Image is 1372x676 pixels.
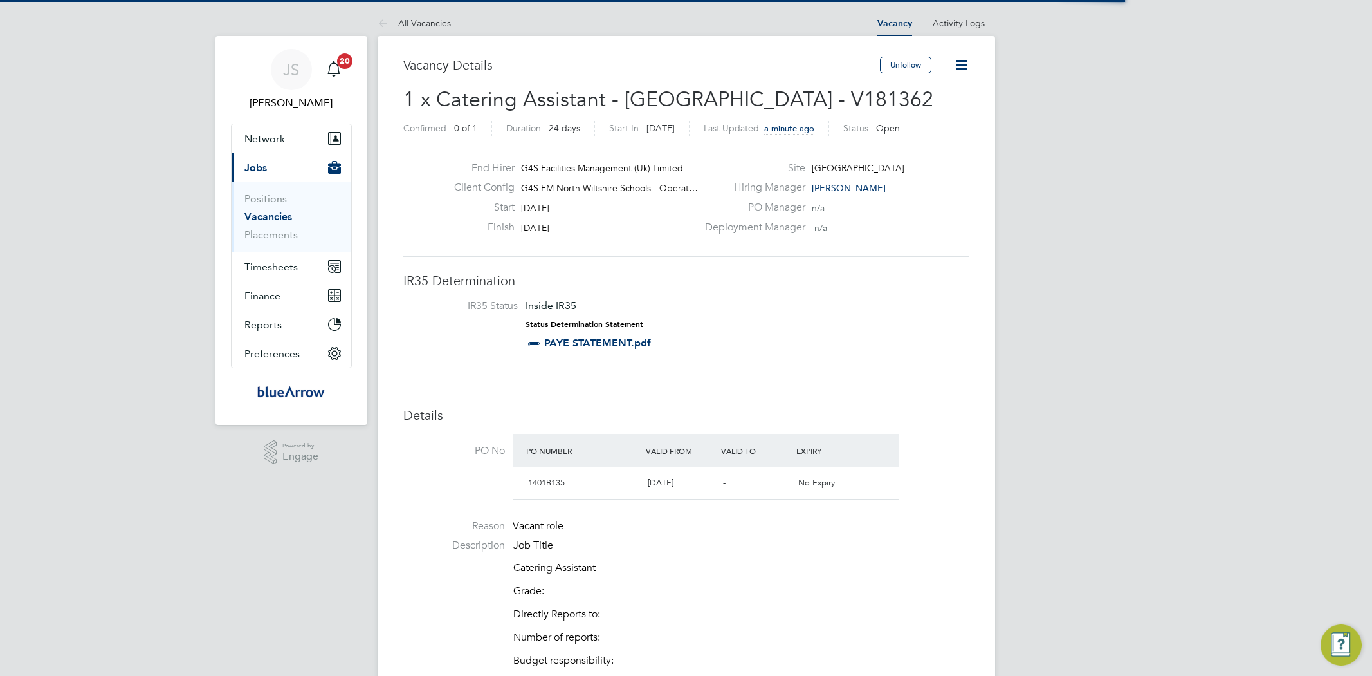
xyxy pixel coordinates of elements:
span: [GEOGRAPHIC_DATA] [812,162,904,174]
span: Powered by [282,440,318,451]
button: Finance [232,281,351,310]
a: 20 [321,49,347,90]
div: Expiry [793,439,868,462]
span: Jobs [244,162,267,174]
button: Network [232,124,351,153]
span: Vacant role [513,520,563,532]
label: Start [444,201,515,214]
span: G4S FM North Wiltshire Schools - Operat… [521,182,698,194]
span: Inside IR35 [526,299,576,312]
span: [PERSON_NAME] [812,182,886,194]
label: Finish [444,221,515,234]
span: Finance [244,290,280,302]
span: Timesheets [244,261,298,273]
label: Reason [403,520,505,533]
label: Confirmed [403,122,446,134]
span: [DATE] [521,222,549,234]
p: Job Title [513,539,969,552]
a: PAYE STATEMENT.pdf [544,337,651,349]
button: Timesheets [232,252,351,281]
button: Engage Resource Center [1321,624,1362,666]
span: 0 of 1 [454,122,477,134]
a: Powered byEngage [264,440,318,465]
span: Jay Scull [231,95,352,111]
button: Jobs [232,153,351,182]
p: Number of reports: [513,631,969,644]
label: Last Updated [704,122,759,134]
button: Reports [232,310,351,339]
h3: IR35 Determination [403,272,969,289]
a: Vacancies [244,211,292,223]
span: Open [876,122,900,134]
span: Preferences [244,348,300,360]
span: 1 x Catering Assistant - [GEOGRAPHIC_DATA] - V181362 [403,87,933,112]
span: 1401B135 [528,477,565,488]
label: Start In [609,122,639,134]
span: - [723,477,726,488]
label: PO No [403,444,505,458]
a: Positions [244,192,287,205]
span: n/a [814,222,827,234]
img: bluearrow-logo-retina.png [257,381,324,402]
span: No Expiry [798,477,835,488]
div: Valid To [718,439,793,462]
span: n/a [812,202,825,214]
a: Activity Logs [933,17,985,29]
label: End Hirer [444,162,515,175]
nav: Main navigation [215,36,367,425]
p: Grade: [513,585,969,598]
h3: Details [403,407,969,424]
label: PO Manager [697,201,805,214]
label: Hiring Manager [697,181,805,194]
div: PO Number [523,439,643,462]
div: Jobs [232,182,351,252]
a: JS[PERSON_NAME] [231,49,352,111]
span: JS [283,61,299,78]
span: [DATE] [648,477,673,488]
p: Directly Reports to: [513,608,969,621]
a: Vacancy [877,18,912,29]
span: G4S Facilities Management (Uk) Limited [521,162,683,174]
strong: Status Determination Statement [526,320,643,329]
span: a minute ago [764,123,814,134]
label: Site [697,162,805,175]
span: Engage [282,451,318,462]
label: Description [403,539,505,552]
a: All Vacancies [378,17,451,29]
span: Network [244,133,285,145]
span: Reports [244,319,282,331]
label: IR35 Status [416,299,518,313]
label: Duration [506,122,541,134]
span: 24 days [549,122,580,134]
button: Preferences [232,339,351,368]
a: Go to home page [231,381,352,402]
label: Client Config [444,181,515,194]
div: Valid From [643,439,718,462]
span: 20 [337,53,352,69]
p: Catering Assistant [513,561,969,575]
span: [DATE] [521,202,549,214]
a: Placements [244,229,298,241]
label: Status [843,122,868,134]
h3: Vacancy Details [403,57,880,73]
span: [DATE] [646,122,675,134]
label: Deployment Manager [697,221,805,234]
p: Budget responsibility: [513,654,969,668]
button: Unfollow [880,57,931,73]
